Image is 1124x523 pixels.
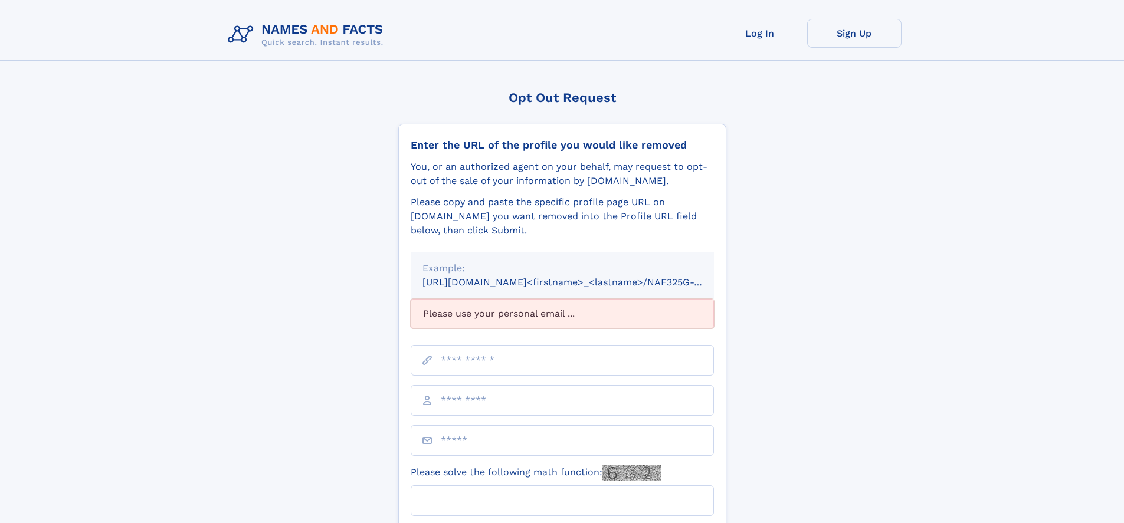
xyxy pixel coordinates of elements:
div: Please copy and paste the specific profile page URL on [DOMAIN_NAME] you want removed into the Pr... [411,195,714,238]
div: Example: [422,261,702,275]
img: Logo Names and Facts [223,19,393,51]
label: Please solve the following math function: [411,465,661,481]
div: Opt Out Request [398,90,726,105]
div: You, or an authorized agent on your behalf, may request to opt-out of the sale of your informatio... [411,160,714,188]
div: Enter the URL of the profile you would like removed [411,139,714,152]
div: Please use your personal email ... [411,299,714,328]
a: Log In [713,19,807,48]
small: [URL][DOMAIN_NAME]<firstname>_<lastname>/NAF325G-xxxxxxxx [422,277,736,288]
a: Sign Up [807,19,902,48]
